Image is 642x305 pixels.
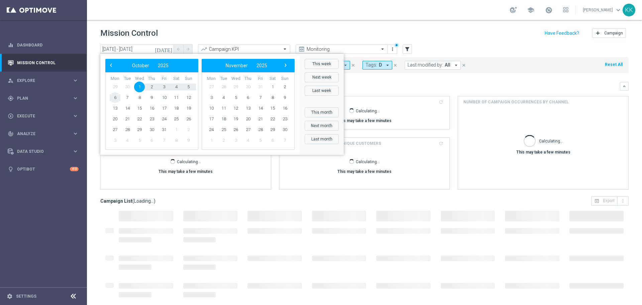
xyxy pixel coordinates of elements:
span: 23 [280,114,290,124]
span: 4 [218,92,229,103]
th: weekday [158,76,170,82]
span: 8 [267,92,278,103]
span: 10 [206,103,217,114]
i: arrow_drop_down [385,62,391,68]
div: This may take a few minutes [337,118,392,123]
div: Mission Control [8,54,79,72]
span: 17 [206,114,217,124]
button: close [392,62,398,69]
th: weekday [266,76,279,82]
span: 13 [243,103,253,114]
span: 15 [134,103,145,114]
span: 31 [159,124,170,135]
span: 2 [183,124,194,135]
span: 12 [183,92,194,103]
a: Dashboard [17,36,79,54]
div: This may take a few minutes [337,169,392,174]
span: Tags: [365,62,377,68]
span: 25 [171,114,182,124]
i: keyboard_arrow_down [622,84,627,89]
span: school [527,6,534,14]
span: 2 [280,82,290,92]
div: Explore [8,78,72,84]
button: arrow_back [174,44,183,54]
th: weekday [230,76,242,82]
span: 29 [134,124,145,135]
div: Data Studio [8,148,72,155]
span: 9 [183,135,194,146]
span: 14 [122,103,133,114]
button: Last week [305,86,339,96]
div: Optibot [8,160,79,178]
span: 4 [171,82,182,92]
span: 8 [171,135,182,146]
span: 18 [218,114,229,124]
span: 1 [267,82,278,92]
i: keyboard_arrow_right [72,148,79,155]
span: 2 [218,135,229,146]
i: trending_up [201,46,207,53]
span: 22 [267,114,278,124]
div: play_circle_outline Execute keyboard_arrow_right [7,113,79,119]
h3: Campaign List [100,198,155,204]
span: 28 [255,124,266,135]
span: 27 [206,82,217,92]
button: October [128,61,153,70]
p: Calculating... [356,158,380,165]
button: This week [305,59,339,69]
span: 7 [122,92,133,103]
span: 3 [159,82,170,92]
span: 21 [255,114,266,124]
button: person_search Explore keyboard_arrow_right [7,78,79,83]
i: more_vert [390,46,395,52]
span: 15 [267,103,278,114]
span: 6 [243,92,253,103]
span: ‹ [107,61,115,70]
span: 9 [280,92,290,103]
span: 19 [230,114,241,124]
p: Calculating... [356,107,380,114]
button: equalizer Dashboard [7,42,79,48]
button: Mission Control [7,60,79,66]
span: 3 [110,135,120,146]
button: close [350,62,356,69]
span: 7 [255,92,266,103]
span: Number of campaign occurrences by channel [463,99,569,105]
i: arrow_back [176,47,181,52]
span: 3 [230,135,241,146]
span: 20 [110,114,120,124]
th: weekday [170,76,183,82]
p: Calculating... [539,137,563,144]
button: Data Studio keyboard_arrow_right [7,149,79,154]
th: weekday [121,76,134,82]
span: 10 [159,92,170,103]
i: close [461,63,466,68]
button: Last modified by: All arrow_drop_down [405,61,461,70]
span: 22 [134,114,145,124]
i: close [393,63,398,68]
div: gps_fixed Plan keyboard_arrow_right [7,96,79,101]
div: KK [623,4,635,16]
span: Execute [17,114,72,118]
button: Next week [305,72,339,82]
th: weekday [133,76,146,82]
span: 20 [243,114,253,124]
button: track_changes Analyze keyboard_arrow_right [7,131,79,136]
th: weekday [279,76,291,82]
i: close [351,63,355,68]
button: close [461,62,467,69]
span: October [132,63,149,68]
div: +10 [70,167,79,171]
span: Campaign [604,31,623,35]
span: 29 [110,82,120,92]
span: 28 [218,82,229,92]
span: 27 [110,124,120,135]
div: This may take a few minutes [158,169,213,174]
span: 26 [183,114,194,124]
i: preview [298,46,305,53]
span: 6 [146,135,157,146]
